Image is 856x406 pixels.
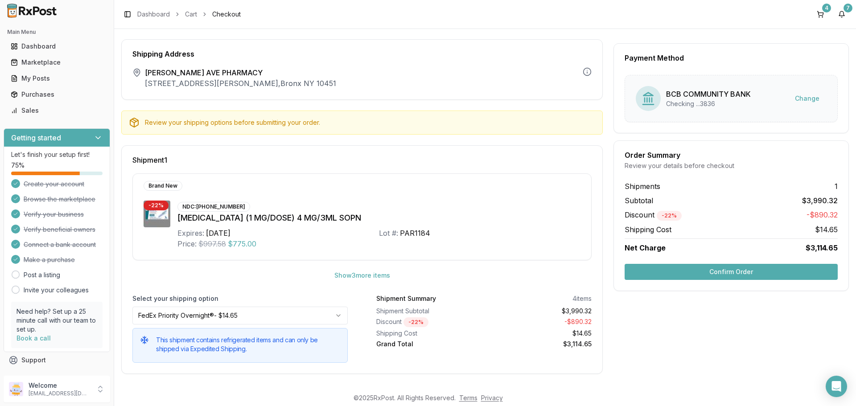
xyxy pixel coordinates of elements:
[815,224,838,235] span: $14.65
[400,228,430,238] div: PAR1184
[132,156,167,164] span: Shipment 1
[145,78,336,89] p: [STREET_ADDRESS][PERSON_NAME] , Bronx NY 10451
[11,161,25,170] span: 75 %
[16,307,97,334] p: Need help? Set up a 25 minute call with our team to set up.
[376,329,481,338] div: Shipping Cost
[379,228,398,238] div: Lot #:
[4,352,110,368] button: Support
[625,181,660,192] span: Shipments
[826,376,847,397] div: Open Intercom Messenger
[7,70,107,86] a: My Posts
[11,42,103,51] div: Dashboard
[177,228,204,238] div: Expires:
[24,240,96,249] span: Connect a bank account
[835,7,849,21] button: 7
[137,10,241,19] nav: breadcrumb
[376,307,481,316] div: Shipment Subtotal
[11,132,61,143] h3: Getting started
[212,10,241,19] span: Checkout
[145,67,336,78] span: [PERSON_NAME] AVE PHARMACY
[459,394,477,402] a: Terms
[4,4,61,18] img: RxPost Logo
[835,181,838,192] span: 1
[24,210,84,219] span: Verify your business
[177,202,250,212] div: NDC: [PHONE_NUMBER]
[806,242,838,253] span: $3,114.65
[16,334,51,342] a: Book a call
[24,225,95,234] span: Verify beneficial owners
[24,286,89,295] a: Invite your colleagues
[21,372,52,381] span: Feedback
[488,317,592,327] div: - $890.32
[625,264,838,280] button: Confirm Order
[185,10,197,19] a: Cart
[822,4,831,12] div: 4
[9,382,23,396] img: User avatar
[376,294,436,303] div: Shipment Summary
[7,54,107,70] a: Marketplace
[327,267,397,283] button: Show3more items
[572,294,592,303] div: 4 items
[376,317,481,327] div: Discount
[802,195,838,206] span: $3,990.32
[29,390,91,397] p: [EMAIL_ADDRESS][DOMAIN_NAME]
[206,228,230,238] div: [DATE]
[4,103,110,118] button: Sales
[4,87,110,102] button: Purchases
[24,180,84,189] span: Create your account
[11,106,103,115] div: Sales
[625,152,838,159] div: Order Summary
[144,201,169,210] div: - 22 %
[177,238,197,249] div: Price:
[625,54,838,62] div: Payment Method
[11,58,103,67] div: Marketplace
[666,99,751,108] div: Checking ...3836
[29,381,91,390] p: Welcome
[4,71,110,86] button: My Posts
[813,7,827,21] button: 4
[145,118,595,127] div: Review your shipping options before submitting your order.
[24,195,95,204] span: Browse the marketplace
[625,224,671,235] span: Shipping Cost
[657,211,682,221] div: - 22 %
[625,243,666,252] span: Net Charge
[4,55,110,70] button: Marketplace
[11,150,103,159] p: Let's finish your setup first!
[4,39,110,53] button: Dashboard
[137,10,170,19] a: Dashboard
[488,340,592,349] div: $3,114.65
[7,29,107,36] h2: Main Menu
[625,210,682,219] span: Discount
[24,255,75,264] span: Make a purchase
[7,38,107,54] a: Dashboard
[481,394,503,402] a: Privacy
[144,201,170,227] img: Ozempic (1 MG/DOSE) 4 MG/3ML SOPN
[4,368,110,384] button: Feedback
[11,90,103,99] div: Purchases
[844,4,852,12] div: 7
[24,271,60,279] a: Post a listing
[788,90,827,107] button: Change
[11,74,103,83] div: My Posts
[7,103,107,119] a: Sales
[403,317,428,327] div: - 22 %
[807,209,838,221] span: -$890.32
[132,50,592,57] div: Shipping Address
[625,161,838,170] div: Review your details before checkout
[198,238,226,249] span: $997.58
[177,212,580,224] div: [MEDICAL_DATA] (1 MG/DOSE) 4 MG/3ML SOPN
[488,329,592,338] div: $14.65
[376,340,481,349] div: Grand Total
[666,89,751,99] div: BCB COMMUNITY BANK
[156,336,340,353] h5: This shipment contains refrigerated items and can only be shipped via Expedited Shipping.
[132,294,348,303] label: Select your shipping option
[144,181,182,191] div: Brand New
[488,307,592,316] div: $3,990.32
[228,238,256,249] span: $775.00
[625,195,653,206] span: Subtotal
[7,86,107,103] a: Purchases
